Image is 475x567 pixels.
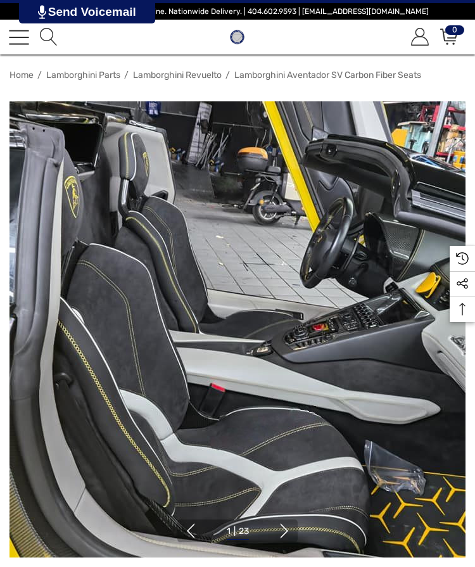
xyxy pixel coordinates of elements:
[456,277,469,290] svg: Social Media
[227,27,248,48] img: Players Club | Cars For Sale
[411,28,429,46] svg: Account
[183,523,198,538] button: Go to slide 23 of 23
[46,7,429,16] span: Vehicle Marketplace. Shop Online. Nationwide Delivery. | 404.602.9593 | [EMAIL_ADDRESS][DOMAIN_NAME]
[133,70,222,80] a: Lamborghini Revuelto
[9,70,34,80] a: Home
[234,526,236,537] span: |
[440,28,458,46] svg: Review Your Cart
[9,36,29,37] span: Toggle menu
[9,27,29,48] a: Toggle menu
[450,303,475,315] svg: Top
[38,29,58,46] a: Search
[38,5,46,19] img: PjwhLS0gR2VuZXJhdG9yOiBHcmF2aXQuaW8gLS0+PHN2ZyB4bWxucz0iaHR0cDovL3d3dy53My5vcmcvMjAwMC9zdmciIHhtb...
[438,29,458,46] a: Cart with 0 items
[9,64,465,86] nav: Breadcrumb
[456,252,469,265] svg: Recently Viewed
[46,70,120,80] a: Lamborghini Parts
[277,523,292,538] button: Go to slide 2 of 23
[40,28,58,46] svg: Search
[234,70,440,80] a: Lamborghini Aventador SV Carbon Fiber Seats
[227,526,231,537] span: 1
[409,29,429,46] a: Sign in
[234,70,421,80] span: Lamborghini Aventador SV Carbon Fiber Seats
[239,526,249,537] span: 23
[445,25,464,35] span: 0
[9,101,465,557] img: Lamborghini Aventador Seats
[227,524,249,540] button: Go to slide 1 of 23, active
